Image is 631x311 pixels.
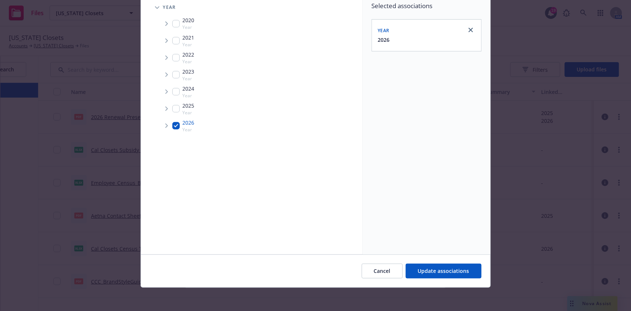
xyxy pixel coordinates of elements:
button: Update associations [406,264,482,278]
span: Year [183,24,195,30]
span: Year [183,41,195,48]
button: 2026 [378,36,390,44]
span: 2022 [183,51,195,58]
span: Year [183,126,195,133]
span: 2024 [183,85,195,92]
span: Year [378,27,389,34]
span: Year [183,75,195,82]
span: Cancel [374,267,391,274]
span: 2023 [183,68,195,75]
span: 2026 [183,119,195,126]
span: Year [183,92,195,99]
span: Year [163,5,176,10]
a: close [466,26,475,34]
span: 2020 [183,16,195,24]
span: Year [183,58,195,65]
span: 2021 [183,34,195,41]
span: Selected associations [372,1,482,10]
span: 2025 [183,102,195,109]
span: Year [183,109,195,116]
button: Cancel [362,264,403,278]
span: Update associations [418,267,469,274]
